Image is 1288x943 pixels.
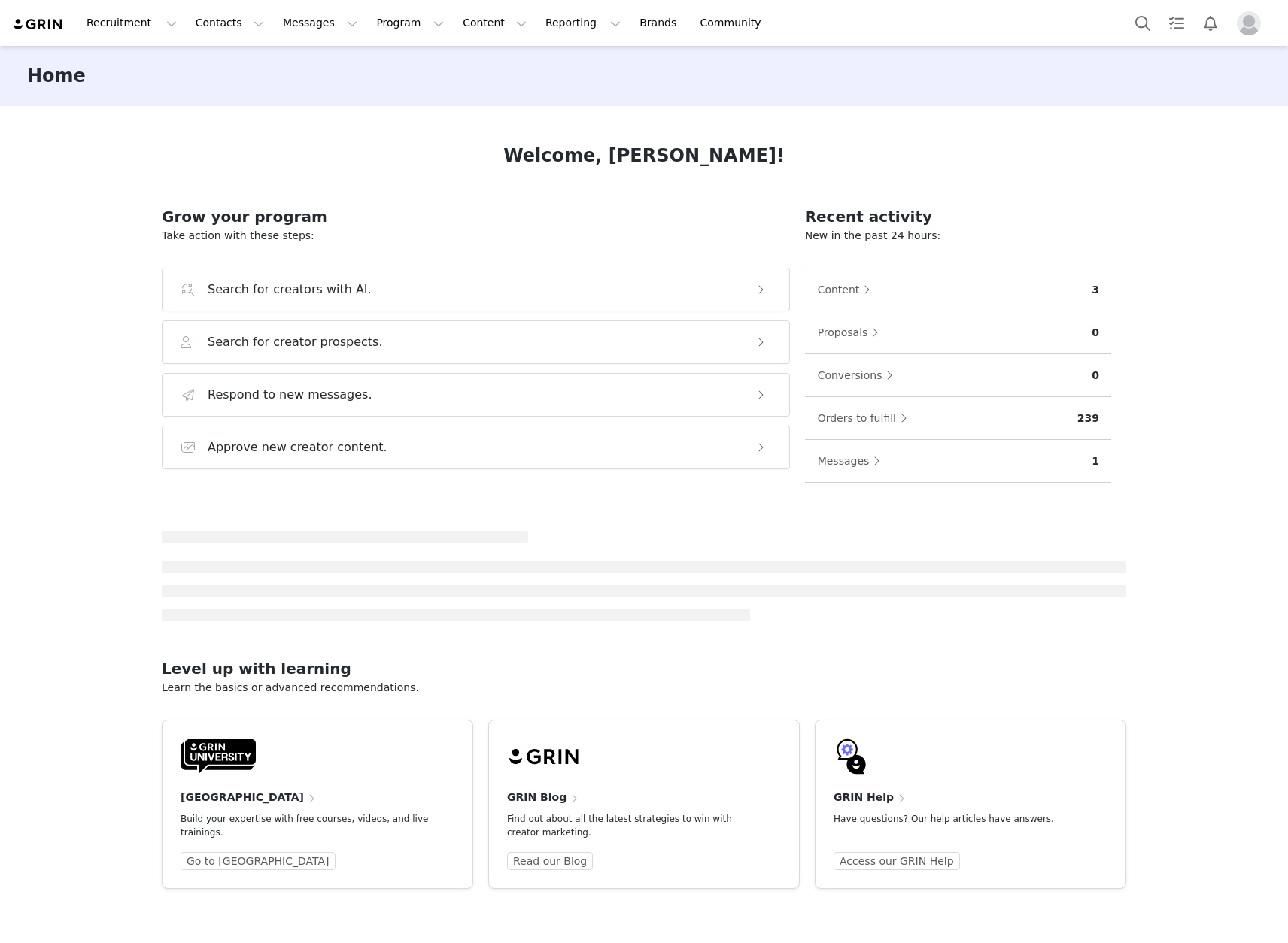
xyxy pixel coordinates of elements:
button: Messages [274,6,366,40]
a: Community [691,6,777,40]
img: grin logo [12,17,65,32]
img: GRIN-University-Logo-Black.svg [181,738,256,775]
button: Content [817,277,879,302]
h4: GRIN Help [834,790,894,805]
h4: GRIN Blog [507,790,567,805]
button: Program [367,6,453,40]
h3: Home [27,62,86,89]
h2: Grow your program [162,205,790,228]
p: Learn the basics or advanced recommendations. [162,680,1126,696]
button: Notifications [1194,6,1227,40]
button: Reporting [536,6,630,40]
p: Build your expertise with free courses, videos, and live trainings. [181,812,430,839]
a: Read our Blog [507,852,593,870]
h1: Welcome, [PERSON_NAME]! [503,142,785,169]
h4: [GEOGRAPHIC_DATA] [181,790,304,805]
button: Approve new creator content. [162,426,790,469]
button: Orders to fulfill [817,406,915,430]
p: Take action with these steps: [162,228,790,244]
button: Profile [1228,11,1276,35]
a: Access our GRIN Help [834,852,960,870]
h3: Search for creators with AI. [208,280,372,299]
button: Conversions [817,363,901,387]
p: 239 [1077,411,1099,426]
h3: Search for creator prospects. [208,333,383,351]
p: Find out about all the latest strategies to win with creator marketing. [507,812,757,839]
img: grin-logo-black.svg [507,738,582,775]
h3: Approve new creator content. [208,438,387,456]
h2: Recent activity [805,205,1111,228]
h3: Respond to new messages. [208,386,372,404]
h2: Level up with learning [162,657,1126,680]
p: 1 [1092,453,1099,469]
img: GRIN-help-icon.svg [834,738,870,775]
button: Content [454,6,536,40]
a: Tasks [1160,6,1193,40]
button: Respond to new messages. [162,373,790,417]
button: Messages [817,449,889,473]
a: Go to [GEOGRAPHIC_DATA] [181,852,336,870]
button: Proposals [817,320,887,344]
p: New in the past 24 hours: [805,228,1111,244]
a: Brands [630,6,690,40]
button: Search for creators with AI. [162,268,790,311]
img: placeholder-profile.jpg [1237,11,1261,35]
button: Recruitment [77,6,186,40]
p: 0 [1092,368,1099,384]
button: Search [1126,6,1159,40]
button: Contacts [187,6,273,40]
button: Search for creator prospects. [162,320,790,364]
p: 3 [1092,282,1099,298]
p: 0 [1092,325,1099,341]
p: Have questions? Our help articles have answers. [834,812,1083,826]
